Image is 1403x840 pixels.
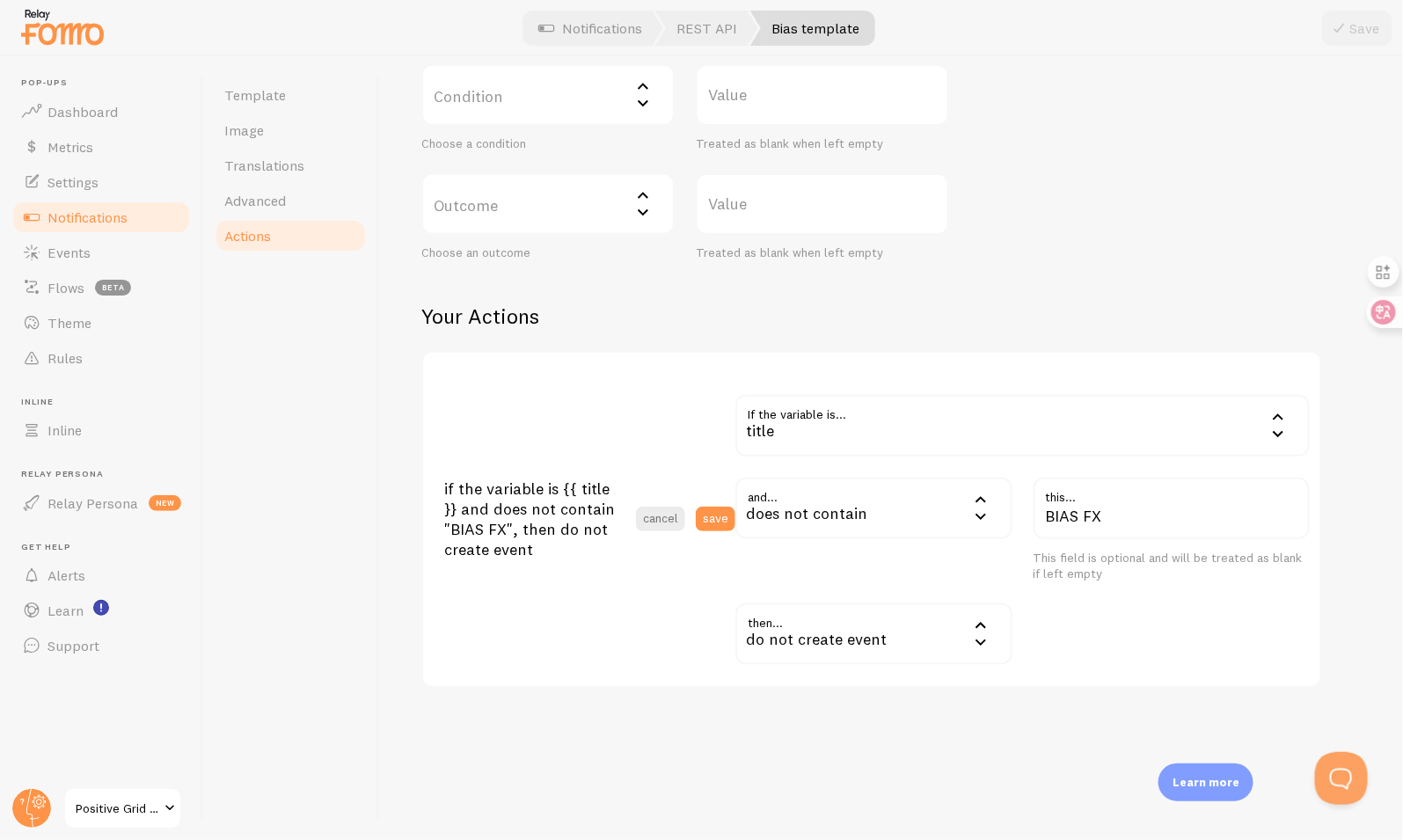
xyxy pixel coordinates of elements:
h3: if the variable is {{ title }} and does not contain "BIAS FX", then do not create event [444,478,636,560]
span: Theme [47,314,91,332]
label: Value [696,64,949,126]
span: Flows [47,279,84,296]
a: Metrics [11,129,192,164]
a: Actions [214,218,368,253]
svg: <p>Watch New Feature Tutorials!</p> [93,600,109,616]
div: does not contain [735,478,1012,539]
h2: Your Actions [421,303,1322,330]
a: Settings [11,164,192,200]
label: Outcome [421,173,675,235]
span: Dashboard [47,103,118,121]
iframe: Help Scout Beacon - Open [1315,752,1368,805]
a: Positive Grid US Shopify [63,787,182,829]
a: Flows beta [11,270,192,305]
a: Dashboard [11,94,192,129]
span: Inline [47,421,82,439]
span: Pop-ups [21,77,192,89]
span: Actions [224,227,271,245]
a: Learn [11,593,192,628]
div: title [735,395,1310,457]
div: Treated as blank when left empty [696,136,949,152]
a: Events [11,235,192,270]
span: Template [224,86,286,104]
span: Metrics [47,138,93,156]
span: new [149,495,181,511]
img: fomo-relay-logo-orange.svg [18,4,106,49]
span: Positive Grid US Shopify [76,798,159,819]
span: beta [95,280,131,296]
span: Alerts [47,566,85,584]
button: cancel [636,507,685,531]
span: Relay Persona [47,494,138,512]
a: Inline [11,413,192,448]
a: Advanced [214,183,368,218]
span: Inline [21,397,192,408]
label: Condition [421,64,675,126]
span: Image [224,121,264,139]
label: Value [696,173,949,235]
span: Get Help [21,542,192,553]
button: save [696,507,735,531]
div: Choose an outcome [421,245,675,261]
a: Image [214,113,368,148]
div: Choose a condition [421,136,675,152]
span: Rules [47,349,83,367]
span: Advanced [224,192,286,209]
a: Notifications [11,200,192,235]
a: Relay Persona new [11,486,192,521]
a: Alerts [11,558,192,593]
a: Translations [214,148,368,183]
div: Learn more [1158,763,1253,801]
div: do not create event [735,603,1012,665]
a: Template [214,77,368,113]
label: this... [1034,478,1311,508]
span: Support [47,637,99,654]
span: Events [47,244,91,261]
span: Relay Persona [21,469,192,480]
a: Theme [11,305,192,340]
a: Rules [11,340,192,376]
a: Support [11,628,192,663]
span: Learn [47,602,84,619]
div: Treated as blank when left empty [696,245,949,261]
span: Notifications [47,208,128,226]
div: This field is optional and will be treated as blank if left empty [1034,550,1311,582]
span: Settings [47,173,99,191]
p: Learn more [1173,774,1239,791]
span: Translations [224,157,304,174]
